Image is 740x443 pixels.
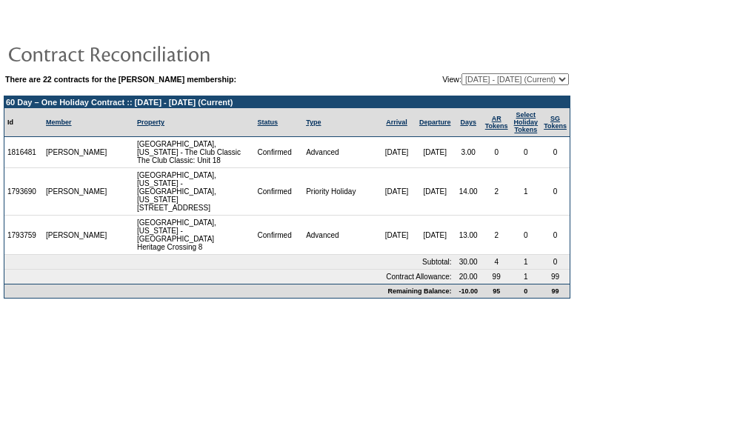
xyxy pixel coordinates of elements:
td: 0 [541,216,570,255]
td: Advanced [303,216,378,255]
td: [PERSON_NAME] [43,216,110,255]
td: [PERSON_NAME] [43,137,110,168]
td: 0 [511,284,541,298]
td: 14.00 [455,168,482,216]
td: [DATE] [378,137,415,168]
td: 0 [541,137,570,168]
td: 95 [482,284,511,298]
td: Advanced [303,137,378,168]
a: SGTokens [544,115,567,130]
td: 4 [482,255,511,270]
td: 60 Day – One Holiday Contract :: [DATE] - [DATE] (Current) [4,96,570,108]
td: [DATE] [416,216,455,255]
td: Id [4,108,43,137]
td: 2 [482,168,511,216]
b: There are 22 contracts for the [PERSON_NAME] membership: [5,75,236,84]
td: -10.00 [455,284,482,298]
td: 13.00 [455,216,482,255]
td: 0 [511,216,541,255]
td: 0 [482,137,511,168]
td: 20.00 [455,270,482,284]
a: Select HolidayTokens [514,111,539,133]
a: Type [306,119,321,126]
td: [DATE] [416,168,455,216]
td: [DATE] [378,216,415,255]
td: 30.00 [455,255,482,270]
img: pgTtlContractReconciliation.gif [7,39,304,68]
td: [GEOGRAPHIC_DATA], [US_STATE] - The Club Classic The Club Classic: Unit 18 [134,137,255,168]
td: 1793759 [4,216,43,255]
td: 1 [511,168,541,216]
td: [GEOGRAPHIC_DATA], [US_STATE] - [GEOGRAPHIC_DATA] Heritage Crossing 8 [134,216,255,255]
a: Property [137,119,164,126]
a: Member [46,119,72,126]
td: Contract Allowance: [4,270,455,284]
td: [DATE] [416,137,455,168]
td: 99 [541,284,570,298]
td: 1 [511,255,541,270]
a: Arrival [386,119,407,126]
td: Remaining Balance: [4,284,455,298]
td: 2 [482,216,511,255]
td: 0 [541,168,570,216]
td: 0 [541,255,570,270]
td: Confirmed [255,137,304,168]
td: Subtotal: [4,255,455,270]
td: 1793690 [4,168,43,216]
td: 1 [511,270,541,284]
td: Confirmed [255,216,304,255]
td: 0 [511,137,541,168]
a: Status [258,119,279,126]
td: Priority Holiday [303,168,378,216]
td: 99 [482,270,511,284]
td: 99 [541,270,570,284]
td: [GEOGRAPHIC_DATA], [US_STATE] - [GEOGRAPHIC_DATA], [US_STATE] [STREET_ADDRESS] [134,168,255,216]
td: 1816481 [4,137,43,168]
a: ARTokens [485,115,508,130]
a: Days [460,119,476,126]
td: 3.00 [455,137,482,168]
td: Confirmed [255,168,304,216]
td: [DATE] [378,168,415,216]
td: [PERSON_NAME] [43,168,110,216]
a: Departure [419,119,451,126]
td: View: [370,73,569,85]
